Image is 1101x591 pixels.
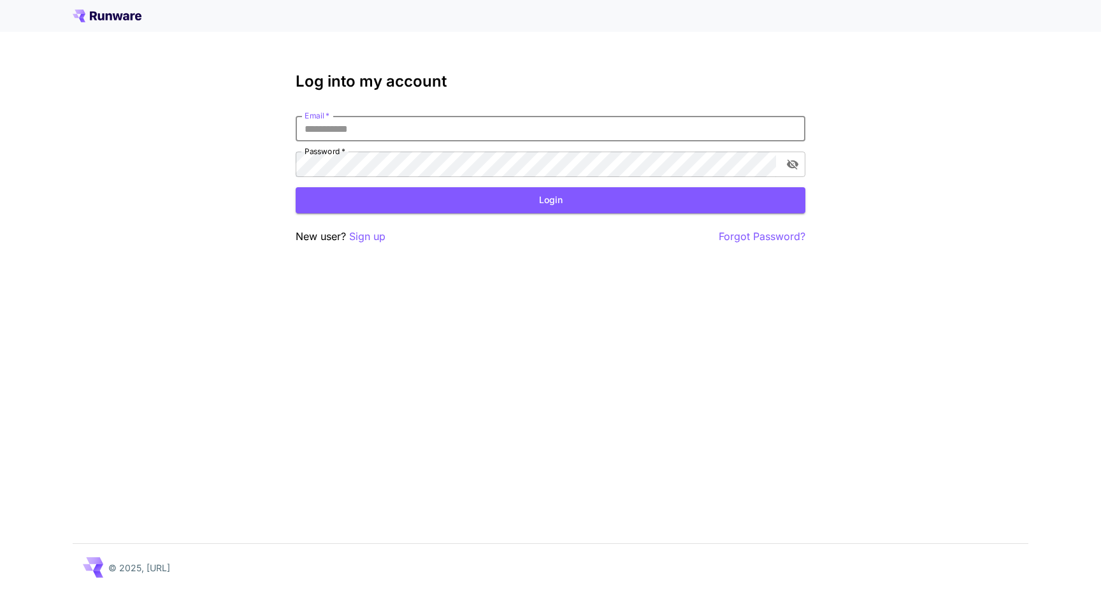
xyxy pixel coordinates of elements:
[305,110,329,121] label: Email
[719,229,805,245] button: Forgot Password?
[296,187,805,213] button: Login
[108,561,170,574] p: © 2025, [URL]
[781,153,804,176] button: toggle password visibility
[349,229,385,245] button: Sign up
[296,73,805,90] h3: Log into my account
[296,229,385,245] p: New user?
[305,146,345,157] label: Password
